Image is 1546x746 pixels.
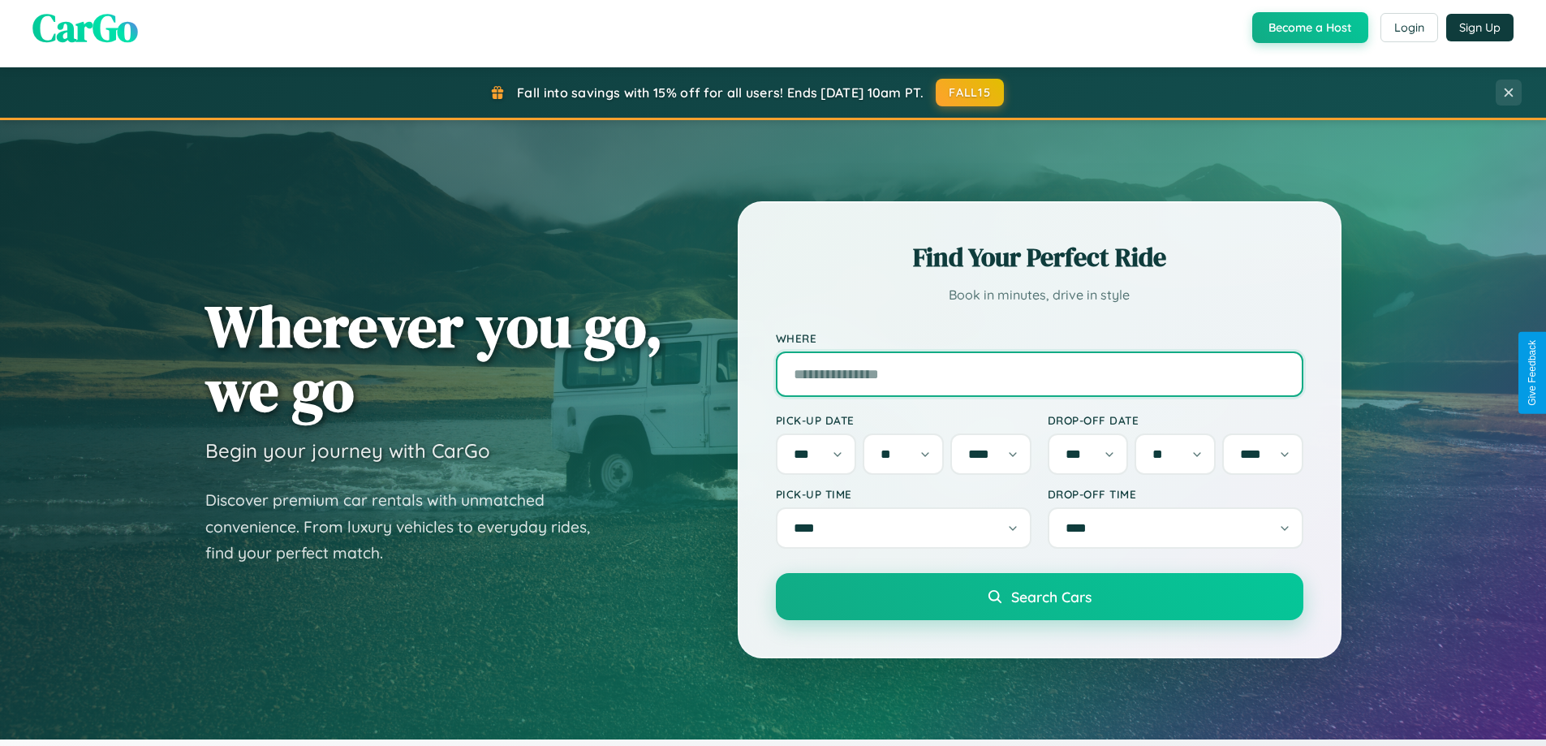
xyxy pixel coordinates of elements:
p: Book in minutes, drive in style [776,283,1303,307]
label: Drop-off Date [1048,413,1303,427]
p: Discover premium car rentals with unmatched convenience. From luxury vehicles to everyday rides, ... [205,487,611,567]
span: Fall into savings with 15% off for all users! Ends [DATE] 10am PT. [517,84,924,101]
label: Drop-off Time [1048,487,1303,501]
label: Pick-up Date [776,413,1031,427]
div: Give Feedback [1527,340,1538,406]
button: FALL15 [936,79,1004,106]
label: Pick-up Time [776,487,1031,501]
button: Search Cars [776,573,1303,620]
button: Login [1380,13,1438,42]
h3: Begin your journey with CarGo [205,438,490,463]
button: Sign Up [1446,14,1514,41]
h1: Wherever you go, we go [205,294,663,422]
span: CarGo [32,1,138,54]
span: Search Cars [1011,588,1092,606]
label: Where [776,331,1303,345]
h2: Find Your Perfect Ride [776,239,1303,275]
button: Become a Host [1252,12,1368,43]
